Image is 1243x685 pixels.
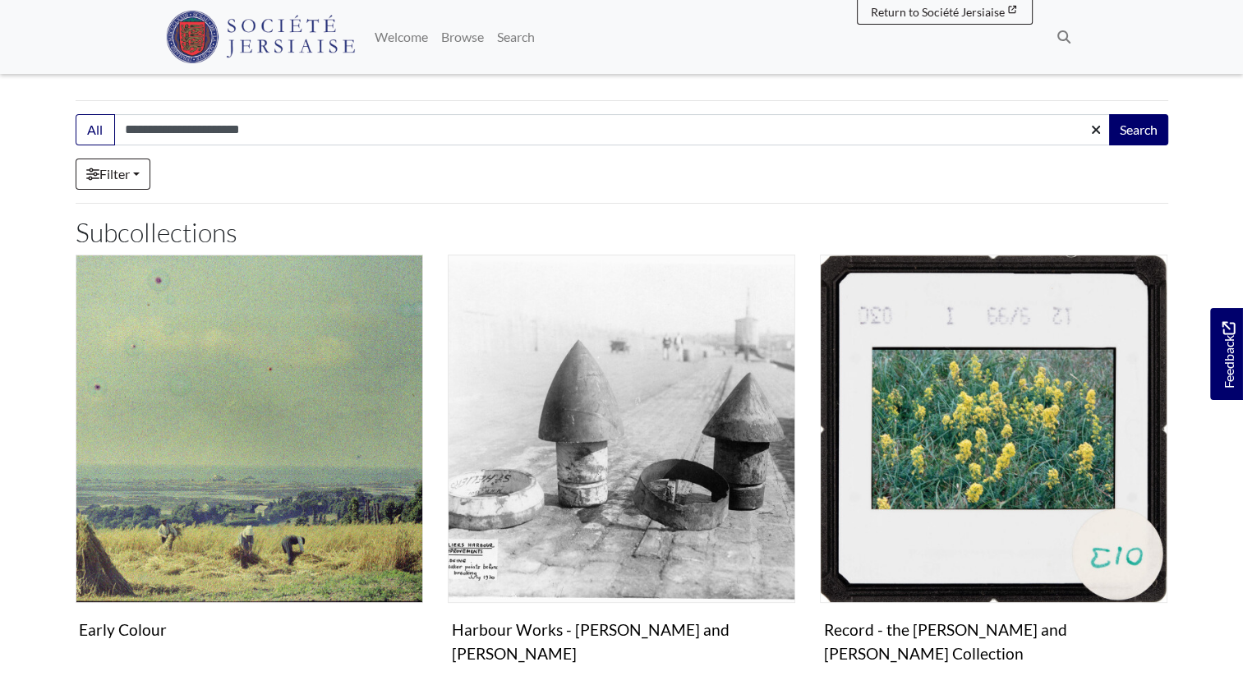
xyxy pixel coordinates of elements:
[1218,322,1238,388] span: Feedback
[490,21,541,53] a: Search
[76,217,1168,248] h2: Subcollections
[76,255,423,646] a: Early Colour Early Colour
[820,255,1167,602] img: Record - the Roger and Margaret Long Collection
[435,21,490,53] a: Browse
[76,114,115,145] button: All
[76,159,150,190] a: Filter
[166,11,356,63] img: Société Jersiaise
[368,21,435,53] a: Welcome
[114,114,1111,145] input: Search this collection...
[76,255,423,602] img: Early Colour
[166,7,356,67] a: Société Jersiaise logo
[1210,308,1243,400] a: Would you like to provide feedback?
[820,255,1167,669] a: Record - the Roger and Margaret Long Collection Record - the [PERSON_NAME] and [PERSON_NAME] Coll...
[448,255,795,602] img: Harbour Works - Victoria and Albert Piers
[448,255,795,669] a: Harbour Works - Victoria and Albert Piers Harbour Works - [PERSON_NAME] and [PERSON_NAME]
[871,5,1005,19] span: Return to Société Jersiaise
[1109,114,1168,145] button: Search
